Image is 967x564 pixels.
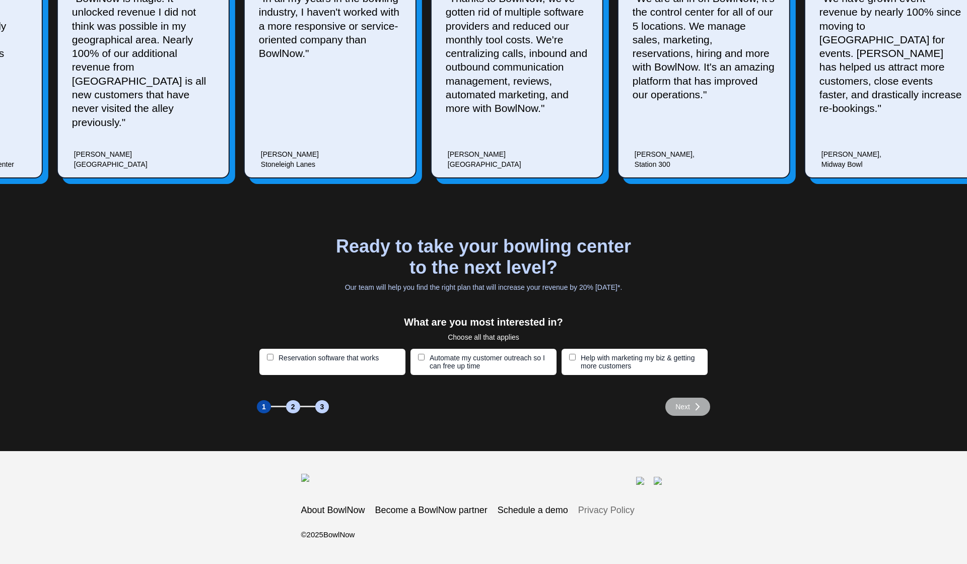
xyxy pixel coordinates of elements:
[636,477,649,489] img: facebook
[257,400,271,413] div: 1
[279,354,379,362] span: Reservation software that works
[286,400,300,413] div: 2
[635,149,695,169] div: [PERSON_NAME], Station 300
[498,505,568,515] a: Schedule a demo
[581,354,700,370] span: Help with marketing my biz & getting more customers
[301,474,373,492] img: BowlNow Logo
[448,149,521,169] div: [PERSON_NAME] [GEOGRAPHIC_DATA]
[261,149,319,169] div: [PERSON_NAME] Stoneleigh Lanes
[821,149,881,169] div: [PERSON_NAME], Midway Bowl
[375,505,488,515] a: Become a BowlNow partner
[578,505,635,515] a: Privacy Policy
[332,236,635,278] span: Ready to take your bowling center to the next level?
[301,528,355,541] div: © 2025 BowlNow
[430,354,549,370] span: Automate my customer outreach so I can free up time
[654,477,666,489] img: linkedin
[74,149,148,169] div: [PERSON_NAME] [GEOGRAPHIC_DATA]
[315,400,329,413] div: 3
[345,283,623,291] span: Our team will help you find the right plan that will increase your revenue by 20% [DATE]*.
[448,333,519,341] span: Choose all that applies
[301,505,365,515] a: About BowlNow
[404,317,563,328] span: What are you most interested in?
